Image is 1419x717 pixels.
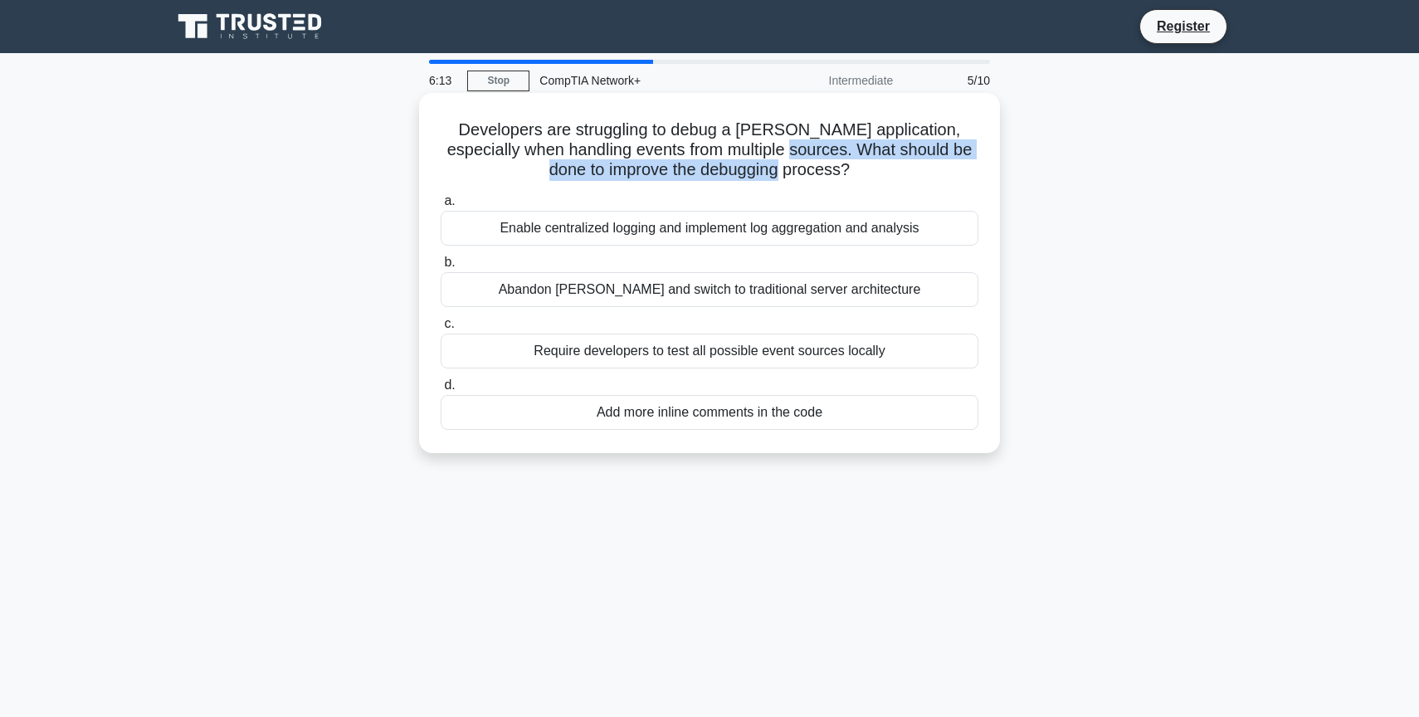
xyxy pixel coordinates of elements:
[439,119,980,181] h5: Developers are struggling to debug a [PERSON_NAME] application, especially when handling events f...
[441,272,978,307] div: Abandon [PERSON_NAME] and switch to traditional server architecture
[444,316,454,330] span: c.
[444,193,455,207] span: a.
[441,211,978,246] div: Enable centralized logging and implement log aggregation and analysis
[444,255,455,269] span: b.
[441,395,978,430] div: Add more inline comments in the code
[444,378,455,392] span: d.
[467,71,529,91] a: Stop
[903,64,1000,97] div: 5/10
[419,64,467,97] div: 6:13
[529,64,758,97] div: CompTIA Network+
[1147,16,1220,37] a: Register
[441,334,978,368] div: Require developers to test all possible event sources locally
[758,64,903,97] div: Intermediate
